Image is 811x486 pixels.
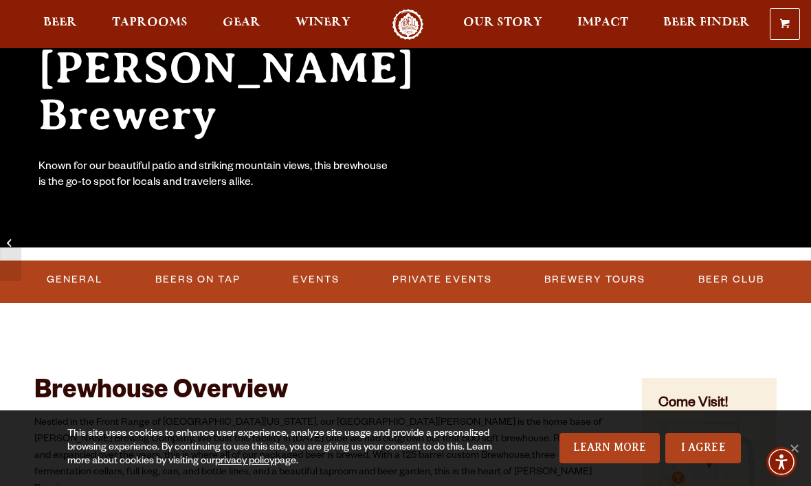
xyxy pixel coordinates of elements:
[34,9,86,40] a: Beer
[658,395,760,415] h4: Come Visit!
[654,9,759,40] a: Beer Finder
[693,264,770,296] a: Beer Club
[150,264,246,296] a: Beers on Tap
[214,9,269,40] a: Gear
[539,264,651,296] a: Brewery Tours
[454,9,551,40] a: Our Story
[43,17,77,28] span: Beer
[38,160,390,192] div: Known for our beautiful patio and striking mountain views, this brewhouse is the go-to spot for l...
[103,9,197,40] a: Taprooms
[577,17,628,28] span: Impact
[665,433,741,463] a: I Agree
[287,264,345,296] a: Events
[112,17,188,28] span: Taprooms
[34,378,608,408] h2: Brewhouse Overview
[663,17,750,28] span: Beer Finder
[387,264,498,296] a: Private Events
[41,264,108,296] a: General
[382,9,434,40] a: Odell Home
[287,9,359,40] a: Winery
[296,17,351,28] span: Winery
[766,447,797,477] div: Accessibility Menu
[568,9,637,40] a: Impact
[223,17,260,28] span: Gear
[215,456,274,467] a: privacy policy
[67,428,513,469] div: This site uses cookies to enhance user experience, analyze site usage and provide a personalized ...
[463,17,542,28] span: Our Story
[559,433,660,463] a: Learn More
